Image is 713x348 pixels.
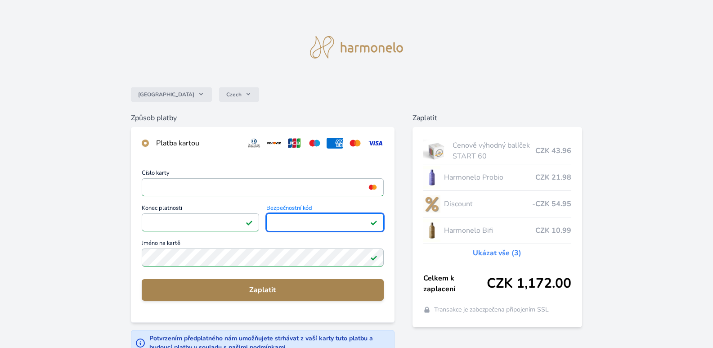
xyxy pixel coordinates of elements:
span: Cenově výhodný balíček START 60 [453,140,536,162]
span: Zaplatit [149,285,377,295]
img: CLEAN_PROBIO_se_stinem_x-lo.jpg [423,166,440,189]
span: CZK 43.96 [535,145,571,156]
iframe: Iframe pro číslo karty [146,181,380,194]
iframe: Iframe pro datum vypršení platnosti [146,216,255,229]
span: Jméno na kartě [142,240,384,249]
img: diners.svg [246,138,262,149]
span: Discount [444,199,532,209]
input: Jméno na kartěPlatné pole [142,249,384,267]
span: CZK 21.98 [535,172,571,183]
span: [GEOGRAPHIC_DATA] [138,91,194,98]
img: maestro.svg [306,138,323,149]
span: Czech [226,91,242,98]
img: mc.svg [347,138,363,149]
a: Ukázat vše (3) [473,248,521,258]
iframe: Iframe pro bezpečnostní kód [270,216,380,229]
button: Zaplatit [142,279,384,301]
span: CZK 1,172.00 [487,276,571,292]
span: -CZK 54.95 [532,199,571,209]
span: Číslo karty [142,170,384,178]
span: Harmonelo Bifi [444,225,535,236]
img: start.jpg [423,140,449,162]
div: Platba kartou [156,138,239,149]
span: Harmonelo Probio [444,172,535,183]
img: amex.svg [327,138,343,149]
img: jcb.svg [286,138,303,149]
span: CZK 10.99 [535,225,571,236]
h6: Zaplatit [413,113,582,123]
span: Transakce je zabezpečena připojením SSL [434,305,549,314]
button: Czech [219,87,259,102]
img: discount-lo.png [423,193,440,215]
img: Platné pole [370,219,377,226]
img: discover.svg [266,138,283,149]
h6: Způsob platby [131,113,395,123]
span: Konec platnosti [142,205,259,213]
button: [GEOGRAPHIC_DATA] [131,87,212,102]
img: visa.svg [367,138,384,149]
img: logo.svg [310,36,404,59]
img: mc [367,183,379,191]
img: Platné pole [370,254,377,261]
span: Celkem k zaplacení [423,273,487,294]
img: CLEAN_BIFI_se_stinem_x-lo.jpg [423,219,440,242]
span: Bezpečnostní kód [266,205,384,213]
img: Platné pole [246,219,253,226]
